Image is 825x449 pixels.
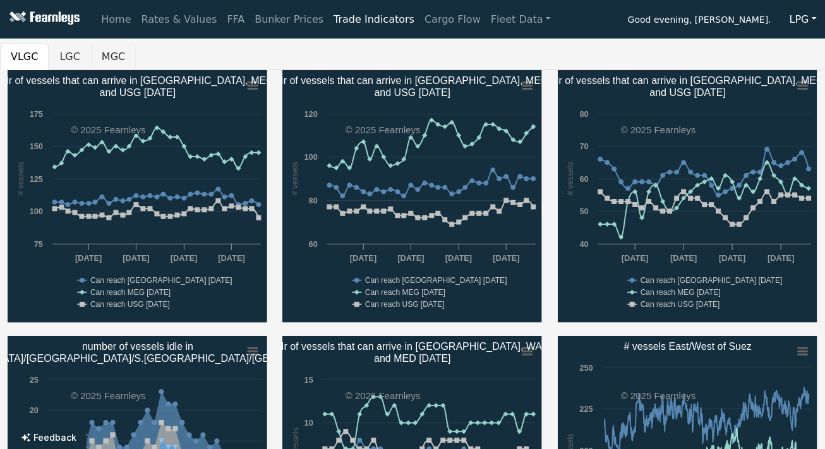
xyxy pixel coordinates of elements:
text: [DATE] [768,253,794,263]
text: 250 [579,363,593,373]
a: FFA [222,7,250,32]
text: 80 [579,109,588,119]
text: 70 [579,141,588,151]
text: [DATE] [622,253,648,263]
text: 20 [30,405,39,415]
text: 10 [304,418,313,428]
a: Cargo Flow [419,7,486,32]
button: LPG [781,8,825,32]
svg: Nr of vessels that can arrive in Panama, MEG​and USG in 20 days [282,70,542,323]
text: 100 [30,207,43,216]
text: Can reach MEG [DATE] [90,288,171,297]
text: 60 [579,174,588,184]
span: Good evening, [PERSON_NAME]. [628,10,771,32]
text: 75 [34,239,43,249]
text: 100 [304,152,318,162]
a: Fleet Data [486,7,556,32]
text: 25 [30,375,39,385]
button: LGC [49,44,90,70]
text: # vessels [565,162,575,195]
text: # vessels [291,162,300,195]
text: 40 [579,239,588,249]
text: 175 [30,109,43,119]
text: Can reach [GEOGRAPHIC_DATA] [DATE] [641,276,783,285]
a: Bunker Prices [250,7,328,32]
text: [DATE] [75,253,102,263]
text: Can reach [GEOGRAPHIC_DATA] [DATE] [90,276,232,285]
text: # vessels East/West of Suez [623,341,751,352]
text: © 2025 Fearnleys [71,390,146,401]
text: 150 [30,141,43,151]
text: Nr of vessels that can arrive in [GEOGRAPHIC_DATA], MEG and USG [DATE] [1,75,274,98]
text: 120 [304,109,318,119]
text: Can reach [GEOGRAPHIC_DATA] [DATE] [365,276,507,285]
text: [DATE] [493,253,520,263]
text: 225 [579,404,593,414]
a: Rates & Values [136,7,222,32]
text: © 2025 Fearnleys [346,390,421,401]
text: © 2025 Fearnleys [621,390,696,401]
text: 15 [304,375,313,385]
text: Can reach USG [DATE] [90,300,170,309]
text: Can reach MEG [DATE] [365,288,445,297]
text: Nr of vessels that can arrive in [GEOGRAPHIC_DATA], WAF and MED [DATE] [277,341,548,364]
text: Nr of vessels that can arrive in [GEOGRAPHIC_DATA], MEG and USG [DATE] [551,75,824,98]
text: 125 [30,174,43,184]
text: [DATE] [350,253,376,263]
a: Home [96,7,136,32]
text: © 2025 Fearnleys [621,124,696,135]
text: Can reach MEG [DATE] [641,288,721,297]
text: [DATE] [670,253,697,263]
text: 80 [309,196,318,205]
svg: Nr of vessels that can arrive in Panama, MEG​and USG in 10 days [558,70,817,323]
svg: Nr of vessels that can arrive in Panama, MEG​and USG in 30 days [8,70,267,323]
text: Can reach USG [DATE] [641,300,720,309]
text: Can reach USG [DATE] [365,300,445,309]
text: © 2025 Fearnleys [71,124,146,135]
button: MGC [91,44,136,70]
img: Fearnleys Logo [6,11,80,27]
text: # vessels [16,162,25,195]
text: [DATE] [171,253,197,263]
text: [DATE] [445,253,472,263]
a: Trade Indicators [328,7,419,32]
text: [DATE] [218,253,244,263]
text: 50 [579,207,588,216]
text: 60 [309,239,318,249]
text: [DATE] [123,253,149,263]
text: Nr of vessels that can arrive in [GEOGRAPHIC_DATA], MEG and USG [DATE] [277,75,550,98]
text: [DATE] [719,253,745,263]
text: [DATE] [398,253,425,263]
text: © 2025 Fearnleys [346,124,421,135]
